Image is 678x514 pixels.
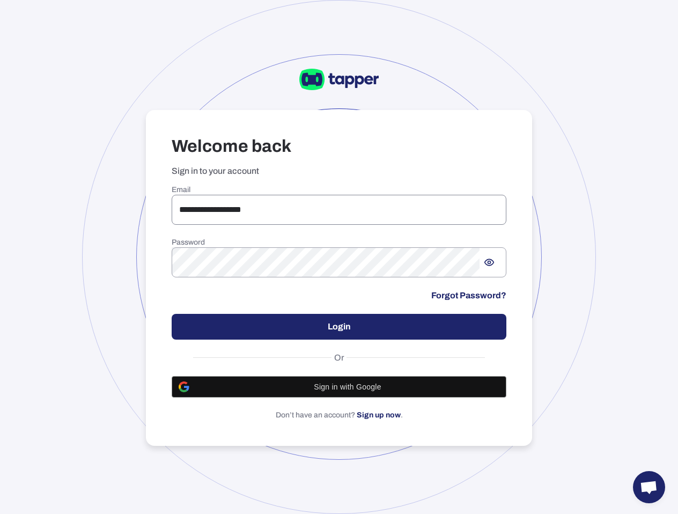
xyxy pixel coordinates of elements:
[172,136,506,157] h3: Welcome back
[431,290,506,301] a: Forgot Password?
[633,471,665,503] a: Open chat
[172,185,506,195] h6: Email
[480,253,499,272] button: Show password
[172,166,506,177] p: Sign in to your account
[172,314,506,340] button: Login
[172,238,506,247] h6: Password
[357,411,401,419] a: Sign up now
[172,376,506,398] button: Sign in with Google
[331,353,347,363] span: Or
[196,383,499,391] span: Sign in with Google
[172,410,506,420] p: Don’t have an account? .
